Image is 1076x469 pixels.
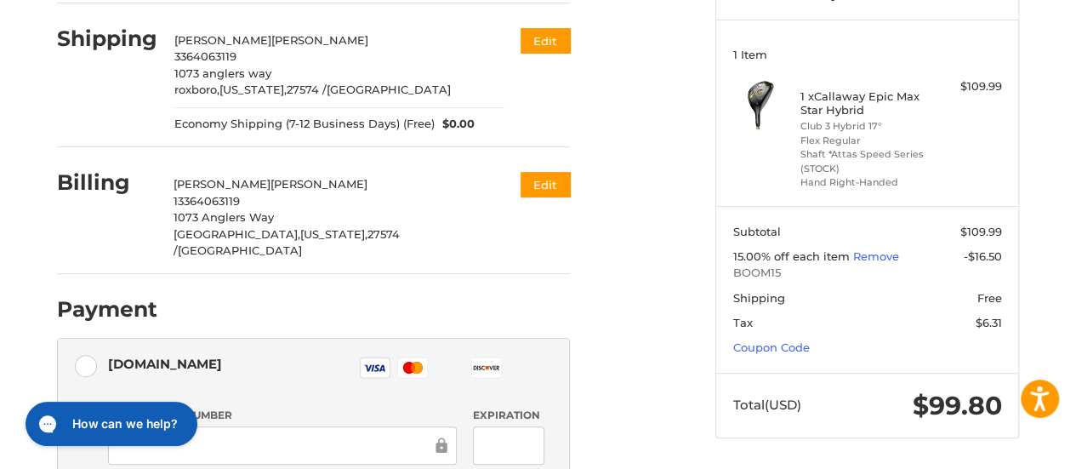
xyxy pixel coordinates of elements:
button: Edit [521,28,570,53]
li: Hand Right-Handed [800,175,931,190]
span: 13364063119 [174,194,240,208]
span: $99.80 [913,390,1002,421]
h3: 1 Item [733,48,1002,61]
span: [PERSON_NAME] [271,33,368,47]
span: [GEOGRAPHIC_DATA], [174,227,300,241]
span: Economy Shipping (7-12 Business Days) (Free) [174,116,435,133]
span: 3364063119 [174,49,236,63]
span: [PERSON_NAME] [174,177,270,191]
button: Edit [521,172,570,197]
li: Flex Regular [800,134,931,148]
span: [GEOGRAPHIC_DATA] [178,243,302,257]
span: 1073 anglers way [174,66,271,80]
span: $0.00 [435,116,475,133]
div: $109.99 [935,78,1002,95]
span: Tax [733,316,753,329]
span: [GEOGRAPHIC_DATA] [327,83,451,96]
span: [US_STATE], [300,227,367,241]
a: Coupon Code [733,340,810,354]
span: Shipping [733,291,785,305]
span: [PERSON_NAME] [270,177,367,191]
iframe: Gorgias live chat messenger [17,396,202,452]
li: Shaft *Attas Speed Series (STOCK) [800,147,931,175]
span: [PERSON_NAME] [174,33,271,47]
span: roxboro, [174,83,219,96]
label: Credit Card Number [108,408,457,423]
a: Remove [853,249,899,263]
h2: Shipping [57,26,157,52]
span: [US_STATE], [219,83,287,96]
h4: 1 x Callaway Epic Max Star Hybrid [800,89,931,117]
span: Subtotal [733,225,781,238]
span: Total (USD) [733,397,801,413]
div: [DOMAIN_NAME] [108,350,222,378]
span: 15.00% off each item [733,249,853,263]
span: 1073 Anglers Way [174,210,274,224]
span: $109.99 [960,225,1002,238]
span: $6.31 [976,316,1002,329]
h2: Payment [57,296,157,323]
h2: Billing [57,169,157,196]
iframe: Google Customer Reviews [936,423,1076,469]
span: 27574 / [287,83,327,96]
span: -$16.50 [964,249,1002,263]
span: Free [977,291,1002,305]
li: Club 3 Hybrid 17° [800,119,931,134]
label: Expiration [473,408,544,423]
span: BOOM15 [733,265,1002,282]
